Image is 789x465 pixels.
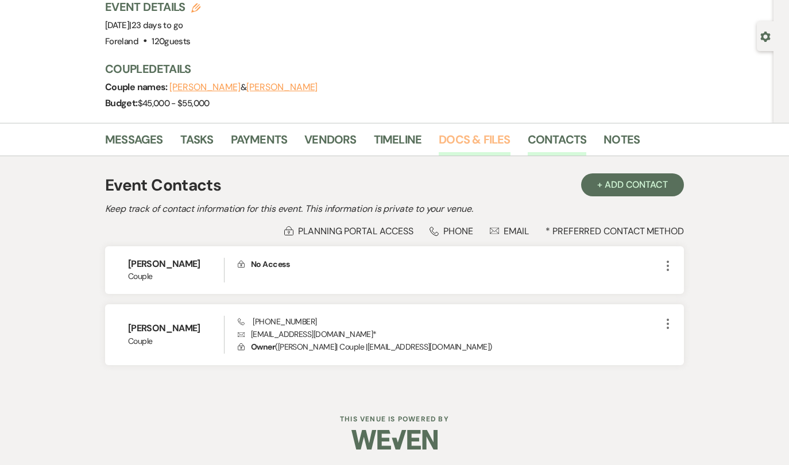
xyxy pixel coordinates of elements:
span: Owner [251,342,275,352]
span: Foreland [105,36,138,47]
h6: [PERSON_NAME] [128,258,224,270]
a: Timeline [374,130,422,156]
span: Couple [128,270,224,282]
h6: [PERSON_NAME] [128,322,224,335]
span: & [169,82,318,93]
h3: Couple Details [105,61,748,77]
div: Phone [430,225,473,237]
span: [PHONE_NUMBER] [238,316,316,327]
button: [PERSON_NAME] [169,83,241,92]
span: 120 guests [152,36,190,47]
div: Planning Portal Access [284,225,413,237]
h2: Keep track of contact information for this event. This information is private to your venue. [105,202,684,216]
div: * Preferred Contact Method [105,225,684,237]
span: $45,000 - $55,000 [138,98,210,109]
span: 23 days to go [131,20,183,31]
h1: Event Contacts [105,173,221,197]
a: Notes [604,130,640,156]
span: Couple [128,335,224,347]
div: Email [490,225,529,237]
a: Tasks [180,130,214,156]
img: Weven Logo [351,420,438,460]
a: Messages [105,130,163,156]
button: Open lead details [760,30,771,41]
a: Vendors [304,130,356,156]
span: Budget: [105,97,138,109]
button: + Add Contact [581,173,684,196]
p: [EMAIL_ADDRESS][DOMAIN_NAME] * [238,328,661,340]
span: | [129,20,183,31]
a: Contacts [528,130,587,156]
button: [PERSON_NAME] [246,83,318,92]
span: Couple names: [105,81,169,93]
span: No Access [251,259,289,269]
a: Docs & Files [439,130,510,156]
span: [DATE] [105,20,183,31]
a: Payments [231,130,288,156]
p: ( [PERSON_NAME] | Couple | [EMAIL_ADDRESS][DOMAIN_NAME] ) [238,340,661,353]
